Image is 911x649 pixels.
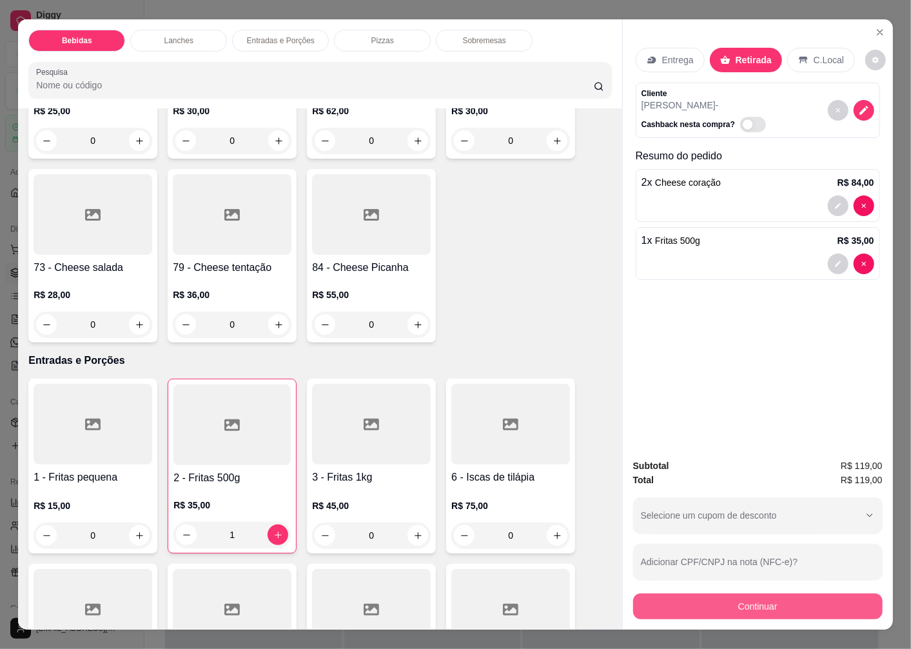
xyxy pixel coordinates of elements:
[36,66,72,77] label: Pesquisa
[854,100,874,121] button: decrease-product-quantity
[655,177,721,188] span: Cheese coração
[173,470,291,486] h4: 2 - Fritas 500g
[312,470,431,485] h4: 3 - Fritas 1kg
[164,35,193,46] p: Lanches
[642,119,735,130] p: Cashback nesta compra?
[34,105,152,117] p: R$ 25,00
[828,254,848,274] button: decrease-product-quantity
[451,470,570,485] h4: 6 - Iscas de tilápia
[312,105,431,117] p: R$ 62,00
[841,459,883,473] span: R$ 119,00
[838,234,874,247] p: R$ 35,00
[34,260,152,275] h4: 73 - Cheese salada
[838,176,874,189] p: R$ 84,00
[814,54,844,66] p: C.Local
[642,233,700,248] p: 1 x
[633,475,654,485] strong: Total
[451,499,570,512] p: R$ 75,00
[28,353,611,368] p: Entradas e Porções
[633,461,669,471] strong: Subtotal
[854,254,874,274] button: decrease-product-quantity
[173,105,291,117] p: R$ 30,00
[173,499,291,512] p: R$ 35,00
[841,473,883,487] span: R$ 119,00
[854,195,874,216] button: decrease-product-quantity
[451,105,570,117] p: R$ 30,00
[736,54,772,66] p: Retirada
[633,497,883,534] button: Selecione um cupom de desconto
[312,288,431,301] p: R$ 55,00
[828,195,848,216] button: decrease-product-quantity
[34,288,152,301] p: R$ 28,00
[642,99,771,112] p: [PERSON_NAME] -
[36,79,594,92] input: Pesquisa
[173,260,291,275] h4: 79 - Cheese tentação
[828,100,848,121] button: decrease-product-quantity
[633,594,883,619] button: Continuar
[655,235,700,246] span: Fritas 500g
[312,499,431,512] p: R$ 45,00
[642,175,721,190] p: 2 x
[636,148,880,164] p: Resumo do pedido
[642,88,771,99] p: Cliente
[641,561,875,574] input: Adicionar CPF/CNPJ na nota (NFC-e)?
[662,54,694,66] p: Entrega
[865,50,886,70] button: decrease-product-quantity
[312,260,431,275] h4: 84 - Cheese Picanha
[34,470,152,485] h4: 1 - Fritas pequena
[173,288,291,301] p: R$ 36,00
[371,35,394,46] p: Pizzas
[547,525,567,546] button: increase-product-quantity
[740,117,771,132] label: Automatic updates
[463,35,506,46] p: Sobremesas
[247,35,315,46] p: Entradas e Porções
[870,22,890,43] button: Close
[62,35,92,46] p: Bebidas
[34,499,152,512] p: R$ 15,00
[454,525,475,546] button: decrease-product-quantity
